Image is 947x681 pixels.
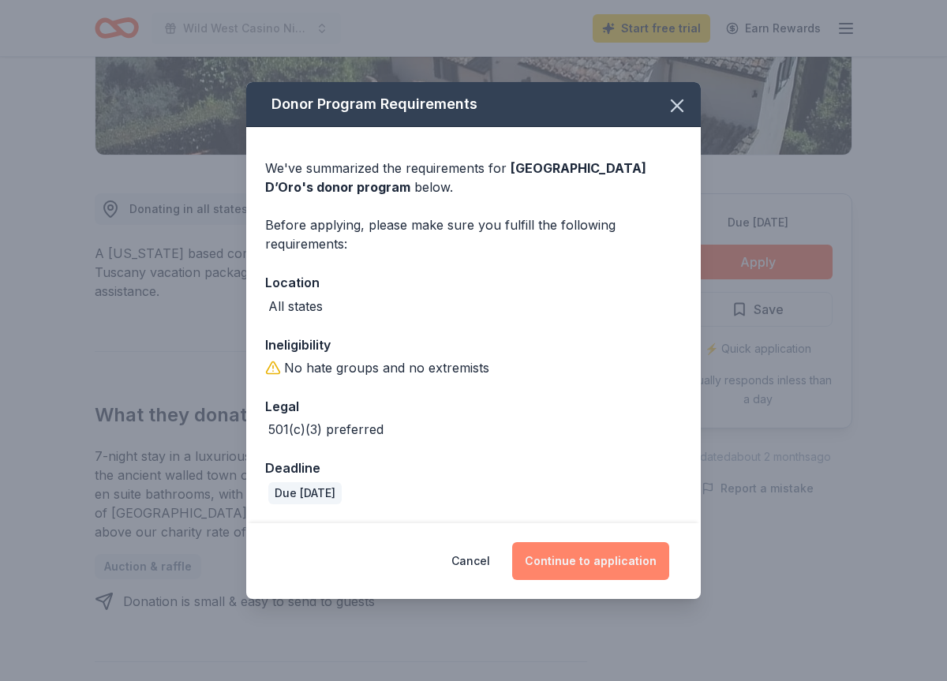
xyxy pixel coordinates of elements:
[268,297,323,316] div: All states
[265,272,682,293] div: Location
[265,159,682,196] div: We've summarized the requirements for below.
[246,82,701,127] div: Donor Program Requirements
[265,458,682,478] div: Deadline
[284,358,489,377] div: No hate groups and no extremists
[265,215,682,253] div: Before applying, please make sure you fulfill the following requirements:
[265,396,682,417] div: Legal
[451,542,490,580] button: Cancel
[265,335,682,355] div: Ineligibility
[268,420,384,439] div: 501(c)(3) preferred
[512,542,669,580] button: Continue to application
[268,482,342,504] div: Due [DATE]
